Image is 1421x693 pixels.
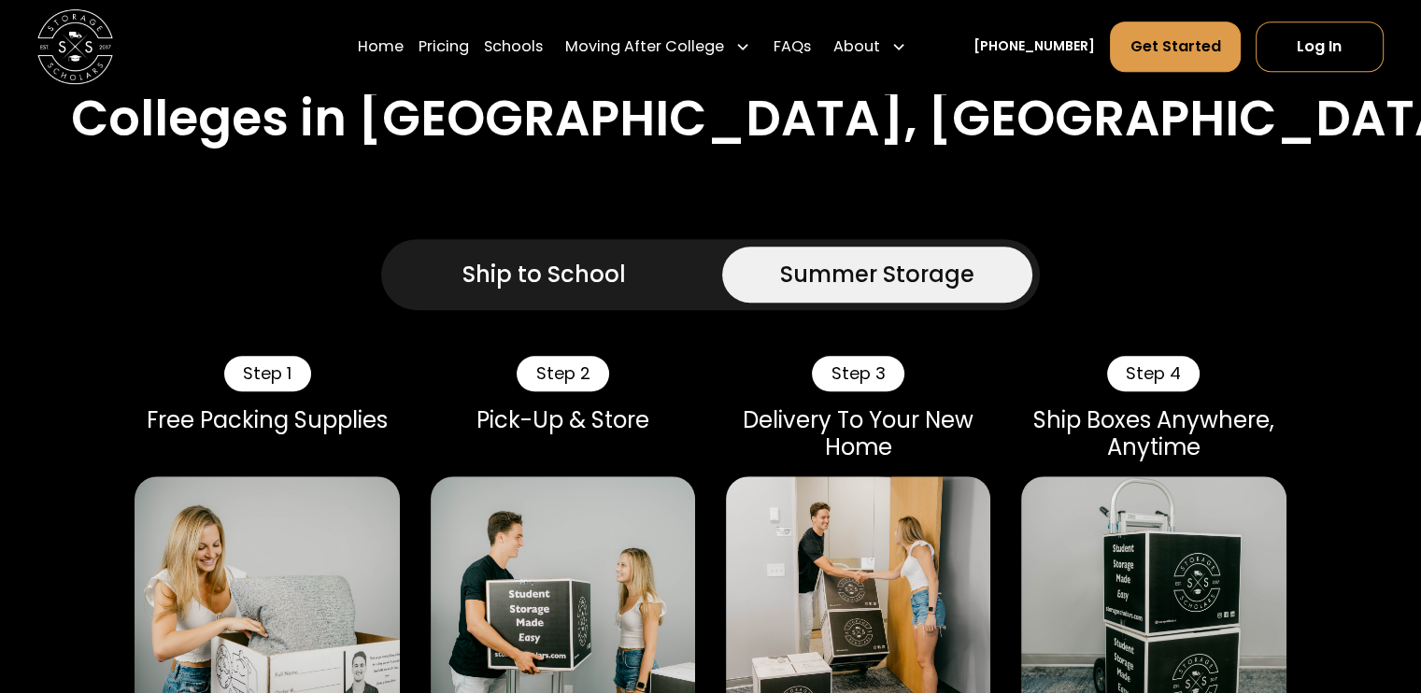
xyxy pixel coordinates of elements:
div: Moving After College [565,35,724,58]
div: Summer Storage [780,258,974,291]
div: Step 1 [224,356,310,391]
div: Step 2 [517,356,608,391]
a: Get Started [1110,21,1240,72]
div: About [826,21,914,73]
div: Free Packing Supplies [135,406,400,433]
div: Delivery To Your New Home [726,406,991,460]
div: Step 3 [812,356,903,391]
div: Pick-Up & Store [431,406,696,433]
div: Moving After College [558,21,758,73]
div: About [833,35,880,58]
a: FAQs [773,21,810,73]
a: Schools [484,21,543,73]
a: [PHONE_NUMBER] [973,37,1095,57]
a: Pricing [419,21,469,73]
div: Ship to School [462,258,626,291]
img: Storage Scholars main logo [37,9,113,85]
div: Step 4 [1107,356,1200,391]
a: Home [358,21,404,73]
div: Ship Boxes Anywhere, Anytime [1021,406,1286,460]
a: Log In [1256,21,1384,72]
